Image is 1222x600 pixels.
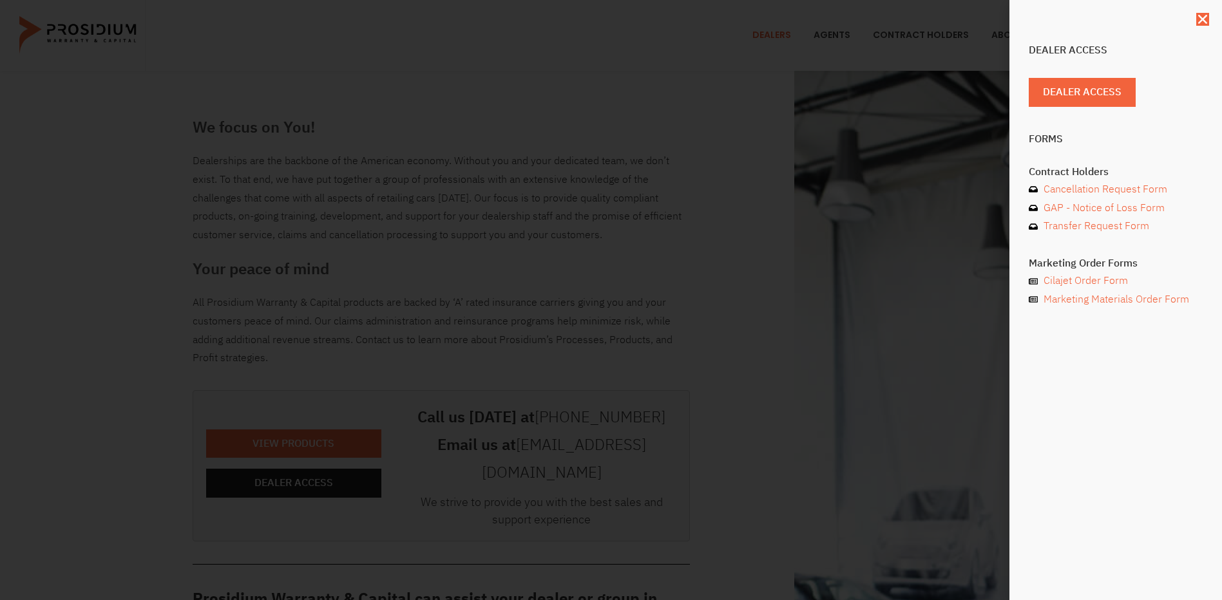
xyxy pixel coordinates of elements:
a: Cilajet Order Form [1029,272,1203,290]
span: Transfer Request Form [1040,217,1149,236]
h4: Forms [1029,134,1203,144]
span: Dealer Access [1043,83,1122,102]
span: Cilajet Order Form [1040,272,1128,290]
a: GAP - Notice of Loss Form [1029,199,1203,218]
span: Last Name [249,1,289,11]
h4: Dealer Access [1029,45,1203,55]
span: GAP - Notice of Loss Form [1040,199,1165,218]
a: Close [1196,13,1209,26]
h4: Contract Holders [1029,167,1203,177]
span: Marketing Materials Order Form [1040,290,1189,309]
a: Transfer Request Form [1029,217,1203,236]
span: Cancellation Request Form [1040,180,1167,199]
a: Cancellation Request Form [1029,180,1203,199]
a: Marketing Materials Order Form [1029,290,1203,309]
a: Dealer Access [1029,78,1136,107]
h4: Marketing Order Forms [1029,258,1203,268]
